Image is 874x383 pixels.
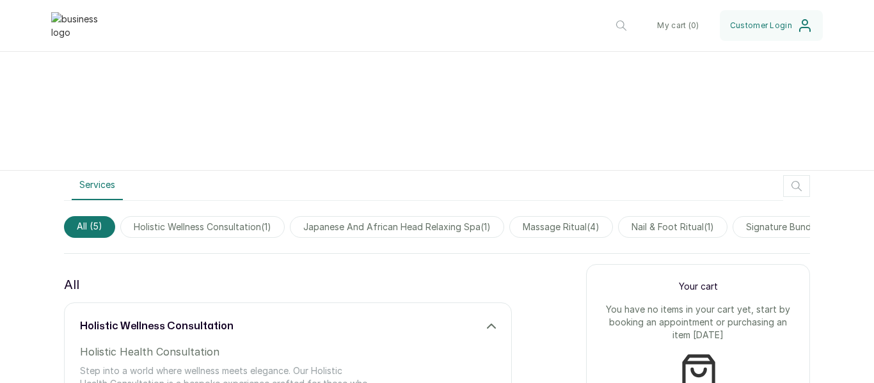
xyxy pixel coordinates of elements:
[647,10,709,41] button: My cart (0)
[602,280,794,293] p: Your cart
[80,344,371,359] p: Holistic Health Consultation
[602,303,794,341] p: You have no items in your cart yet, start by booking an appointment or purchasing an item [DATE]
[64,274,79,295] p: All
[720,10,823,41] button: Customer Login
[80,318,234,334] h3: holistic wellness consultation
[120,216,285,238] span: holistic wellness consultation(1)
[509,216,613,238] span: massage ritual(4)
[51,12,102,39] img: business logo
[72,171,123,200] button: Services
[733,216,848,238] span: signature bundles(2)
[64,216,115,238] span: All (5)
[618,216,727,238] span: nail & foot ritual(1)
[290,216,504,238] span: japanese and african head relaxing spa(1)
[730,20,792,31] span: Customer Login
